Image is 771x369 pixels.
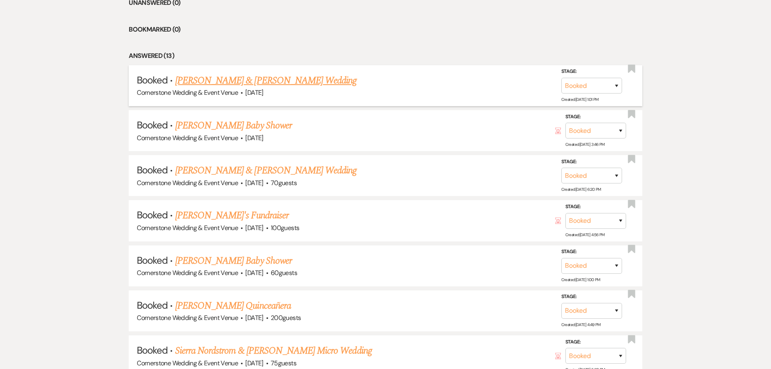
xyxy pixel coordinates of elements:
label: Stage: [561,247,622,256]
span: Created: [DATE] 1:01 PM [561,97,599,102]
span: [DATE] [245,134,263,142]
span: [DATE] [245,88,263,97]
span: 100 guests [271,224,299,232]
span: Created: [DATE] 3:46 PM [565,142,605,147]
span: 200 guests [271,314,301,322]
a: [PERSON_NAME] & [PERSON_NAME] Wedding [175,73,357,88]
a: [PERSON_NAME] & [PERSON_NAME] Wedding [175,163,357,178]
span: Cornerstone Wedding & Event Venue [137,224,238,232]
label: Stage: [565,203,626,211]
span: Booked [137,209,168,221]
span: 75 guests [271,359,296,367]
span: Cornerstone Wedding & Event Venue [137,134,238,142]
label: Stage: [561,158,622,166]
span: Cornerstone Wedding & Event Venue [137,314,238,322]
label: Stage: [561,67,622,76]
span: [DATE] [245,359,263,367]
label: Stage: [565,113,626,122]
li: Answered (13) [129,51,642,61]
span: Booked [137,164,168,176]
span: [DATE] [245,314,263,322]
a: [PERSON_NAME]'s Fundraiser [175,208,289,223]
span: Created: [DATE] 4:56 PM [565,232,605,237]
span: Created: [DATE] 1:00 PM [561,277,600,282]
span: Booked [137,74,168,86]
li: Bookmarked (0) [129,24,642,35]
a: [PERSON_NAME] Baby Shower [175,254,292,268]
span: Cornerstone Wedding & Event Venue [137,88,238,97]
span: 60 guests [271,269,297,277]
span: Booked [137,119,168,131]
a: Sierra Nordstrom & [PERSON_NAME] Micro Wedding [175,343,372,358]
span: Created: [DATE] 4:49 PM [561,322,601,327]
label: Stage: [565,337,626,346]
span: 70 guests [271,179,297,187]
span: Booked [137,254,168,267]
span: Cornerstone Wedding & Event Venue [137,179,238,187]
span: Booked [137,344,168,356]
span: [DATE] [245,179,263,187]
span: Cornerstone Wedding & Event Venue [137,269,238,277]
span: Cornerstone Wedding & Event Venue [137,359,238,367]
span: Booked [137,299,168,311]
span: Created: [DATE] 6:20 PM [561,187,601,192]
a: [PERSON_NAME] Baby Shower [175,118,292,133]
span: [DATE] [245,224,263,232]
label: Stage: [561,292,622,301]
a: [PERSON_NAME] Quinceañera [175,299,291,313]
span: [DATE] [245,269,263,277]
